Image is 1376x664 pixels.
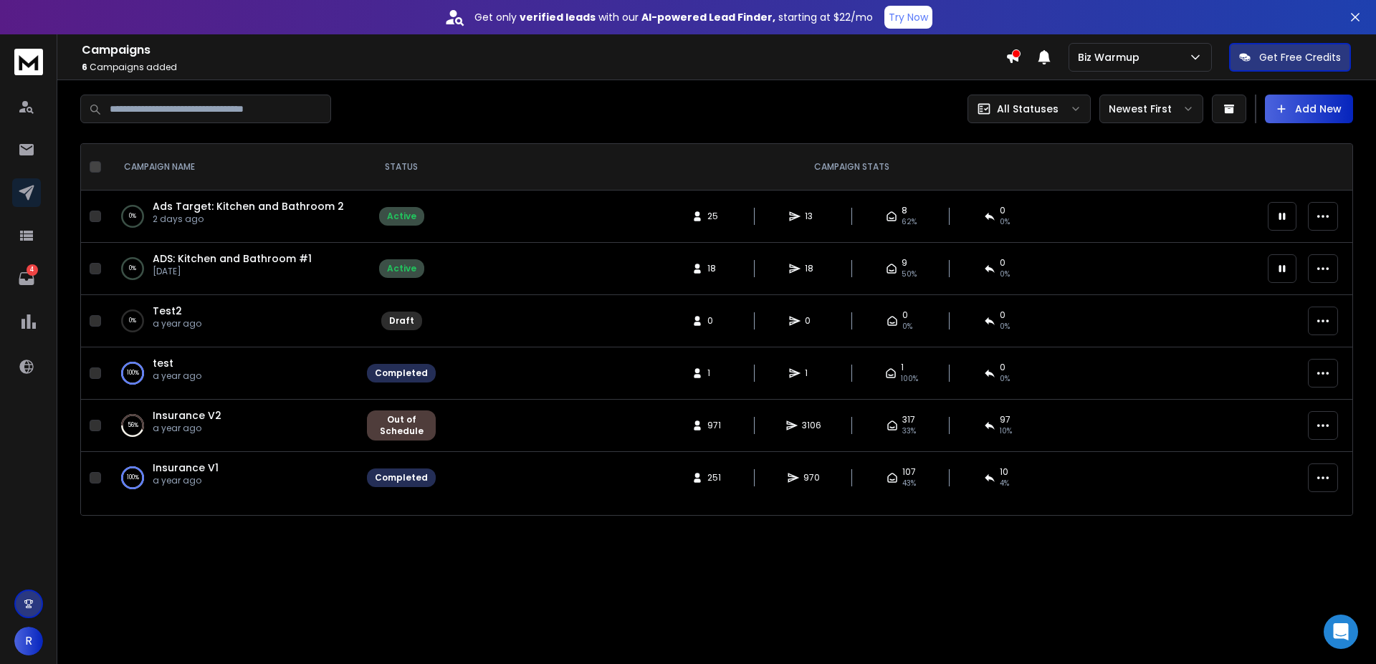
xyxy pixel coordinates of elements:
[127,471,139,485] p: 100 %
[387,211,416,222] div: Active
[1000,425,1012,437] span: 10 %
[375,414,428,437] div: Out of Schedule
[1000,321,1010,332] span: 0%
[129,261,136,276] p: 0 %
[1000,373,1010,385] span: 0 %
[153,266,312,277] p: [DATE]
[901,362,904,373] span: 1
[1000,362,1005,373] span: 0
[1000,309,1005,321] span: 0
[902,216,917,228] span: 62 %
[153,423,221,434] p: a year ago
[805,315,819,327] span: 0
[805,211,819,222] span: 13
[444,144,1259,191] th: CAMPAIGN STATS
[153,199,344,213] a: Ads Target: Kitchen and Bathroom 2
[27,264,38,276] p: 4
[707,211,722,222] span: 25
[805,367,819,379] span: 1
[153,318,201,329] p: a year ago
[375,472,428,483] div: Completed
[153,213,344,225] p: 2 days ago
[1000,466,1008,478] span: 10
[129,314,136,328] p: 0 %
[358,144,444,191] th: STATUS
[1078,50,1145,64] p: Biz Warmup
[902,466,916,478] span: 107
[107,452,358,504] td: 100%Insurance V1a year ago
[805,263,819,274] span: 18
[153,408,221,423] a: Insurance V2
[803,472,820,483] span: 970
[889,10,928,24] p: Try Now
[129,209,136,223] p: 0 %
[387,263,416,274] div: Active
[902,478,916,489] span: 43 %
[707,472,722,483] span: 251
[127,366,139,380] p: 100 %
[153,304,182,318] a: Test2
[1000,269,1010,280] span: 0 %
[1000,414,1010,425] span: 97
[474,10,873,24] p: Get only with our starting at $22/mo
[12,264,41,293] a: 4
[902,257,907,269] span: 9
[1000,205,1005,216] span: 0
[14,627,43,655] button: R
[82,62,1005,73] p: Campaigns added
[1265,95,1353,123] button: Add New
[82,61,87,73] span: 6
[884,6,932,29] button: Try Now
[902,309,908,321] span: 0
[107,347,358,400] td: 100%testa year ago
[901,373,918,385] span: 100 %
[641,10,775,24] strong: AI-powered Lead Finder,
[1324,615,1358,649] div: Open Intercom Messenger
[107,191,358,243] td: 0%Ads Target: Kitchen and Bathroom 22 days ago
[707,315,722,327] span: 0
[1000,257,1005,269] span: 0
[107,295,358,347] td: 0%Test2a year ago
[1000,478,1009,489] span: 4 %
[153,370,201,382] p: a year ago
[802,420,821,431] span: 3106
[902,414,915,425] span: 317
[902,205,907,216] span: 8
[107,400,358,452] td: 56%Insurance V2a year ago
[128,418,138,433] p: 56 %
[14,49,43,75] img: logo
[1099,95,1203,123] button: Newest First
[707,367,722,379] span: 1
[707,420,722,431] span: 971
[153,475,219,486] p: a year ago
[902,321,912,332] span: 0%
[1000,216,1010,228] span: 0 %
[997,102,1059,116] p: All Statuses
[153,461,219,475] a: Insurance V1
[82,42,1005,59] h1: Campaigns
[520,10,596,24] strong: verified leads
[375,367,428,379] div: Completed
[707,263,722,274] span: 18
[153,356,173,370] a: test
[1229,43,1351,72] button: Get Free Credits
[107,243,358,295] td: 0%ADS: Kitchen and Bathroom #1[DATE]
[902,269,917,280] span: 50 %
[902,425,916,437] span: 33 %
[107,144,358,191] th: CAMPAIGN NAME
[389,315,414,327] div: Draft
[1259,50,1341,64] p: Get Free Credits
[153,251,312,266] a: ADS: Kitchen and Bathroom #1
